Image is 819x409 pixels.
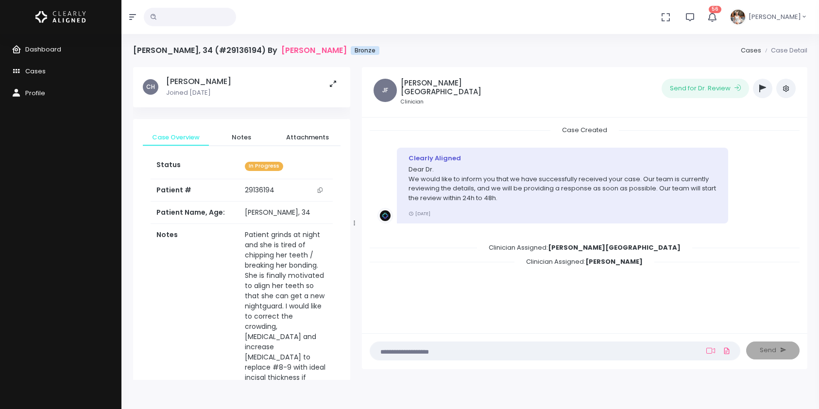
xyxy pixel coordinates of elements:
[409,210,430,217] small: [DATE]
[151,133,201,142] span: Case Overview
[514,254,654,269] span: Clinician Assigned:
[282,133,333,142] span: Attachments
[151,202,239,224] th: Patient Name, Age:
[143,79,158,95] span: CH
[151,224,239,399] th: Notes
[548,243,681,252] b: [PERSON_NAME][GEOGRAPHIC_DATA]
[25,67,46,76] span: Cases
[25,45,61,54] span: Dashboard
[25,88,45,98] span: Profile
[35,7,86,27] img: Logo Horizontal
[239,224,332,399] td: Patient grinds at night and she is tired of chipping her teeth / breaking her bonding. She is fin...
[281,46,347,55] a: [PERSON_NAME]
[749,12,801,22] span: [PERSON_NAME]
[409,165,717,203] p: Dear Dr. We would like to inform you that we have successfully received your case. Our team is cu...
[133,67,350,380] div: scrollable content
[239,179,332,202] td: 29136194
[133,46,379,55] h4: [PERSON_NAME], 34 (#29136194) By
[741,46,761,55] a: Cases
[401,79,507,96] h5: [PERSON_NAME][GEOGRAPHIC_DATA]
[239,202,332,224] td: [PERSON_NAME], 34
[217,133,267,142] span: Notes
[704,347,717,355] a: Add Loom Video
[662,79,749,98] button: Send for Dr. Review
[729,8,747,26] img: Header Avatar
[721,342,733,359] a: Add Files
[585,257,643,266] b: [PERSON_NAME]
[351,46,379,55] span: Bronze
[370,125,800,324] div: scrollable content
[151,179,239,202] th: Patient #
[166,88,231,98] p: Joined [DATE]
[550,122,619,137] span: Case Created
[401,98,507,106] small: Clinician
[166,77,231,86] h5: [PERSON_NAME]
[761,46,807,55] li: Case Detail
[151,154,239,179] th: Status
[245,162,283,171] span: In Progress
[374,79,397,102] span: JF
[709,6,721,13] span: 56
[409,153,717,163] div: Clearly Aligned
[477,240,692,255] span: Clinician Assigned:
